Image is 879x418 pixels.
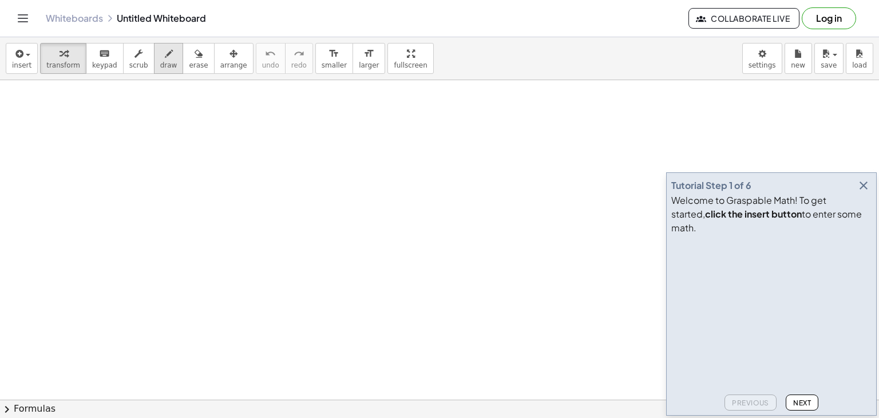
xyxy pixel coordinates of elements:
span: smaller [322,61,347,69]
button: Log in [802,7,856,29]
i: redo [294,47,304,61]
span: arrange [220,61,247,69]
i: keyboard [99,47,110,61]
span: scrub [129,61,148,69]
span: load [852,61,867,69]
div: Tutorial Step 1 of 6 [671,179,751,192]
button: save [814,43,844,74]
span: settings [749,61,776,69]
button: draw [154,43,184,74]
button: format_sizelarger [353,43,385,74]
span: erase [189,61,208,69]
button: Next [786,395,818,411]
span: larger [359,61,379,69]
span: save [821,61,837,69]
button: format_sizesmaller [315,43,353,74]
span: draw [160,61,177,69]
button: fullscreen [387,43,433,74]
span: fullscreen [394,61,427,69]
b: click the insert button [705,208,802,220]
button: Collaborate Live [688,8,799,29]
button: insert [6,43,38,74]
span: insert [12,61,31,69]
span: redo [291,61,307,69]
button: settings [742,43,782,74]
span: Collaborate Live [698,13,790,23]
a: Whiteboards [46,13,103,24]
i: undo [265,47,276,61]
button: keyboardkeypad [86,43,124,74]
span: keypad [92,61,117,69]
button: arrange [214,43,254,74]
span: new [791,61,805,69]
i: format_size [328,47,339,61]
button: erase [183,43,214,74]
div: Welcome to Graspable Math! To get started, to enter some math. [671,194,872,235]
button: scrub [123,43,155,74]
span: transform [46,61,80,69]
button: Toggle navigation [14,9,32,27]
button: load [846,43,873,74]
button: redoredo [285,43,313,74]
button: transform [40,43,86,74]
i: format_size [363,47,374,61]
button: new [785,43,812,74]
span: undo [262,61,279,69]
button: undoundo [256,43,286,74]
span: Next [793,399,811,407]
